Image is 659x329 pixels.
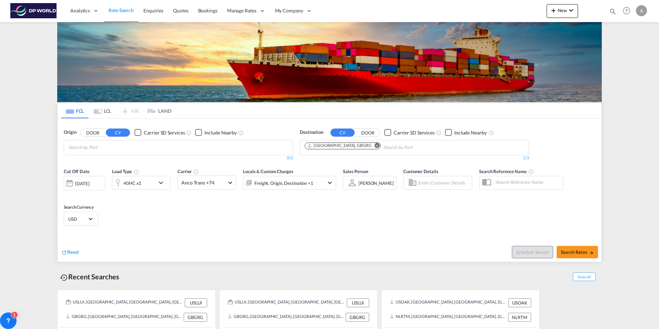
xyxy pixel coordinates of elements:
md-icon: icon-arrow-right [589,250,594,255]
button: CY [106,129,130,137]
span: Search Reference Name [479,169,534,174]
span: Quotes [173,8,188,13]
div: Grangemouth, GBGRG [307,143,372,149]
div: NLRTM [508,313,531,322]
div: icon-refreshReset [61,249,79,256]
div: [DATE] [75,180,89,187]
span: Manage Rates [227,7,256,14]
md-chips-wrap: Chips container with autocompletion. Enter the text area, type text to search, and then use the u... [68,140,137,153]
div: OriginDOOR CY Checkbox No InkUnchecked: Search for CY (Container Yard) services for all selected ... [58,119,601,262]
div: GBGRG, Grangemouth, United Kingdom, GB & Ireland, Europe [228,313,344,322]
span: Carrier [178,169,199,174]
md-icon: Your search will be saved by the below given name [528,169,534,175]
md-checkbox: Checkbox No Ink [134,129,185,136]
div: 0/3 [64,155,293,161]
md-icon: icon-chevron-down [326,179,334,187]
md-pagination-wrapper: Use the left and right arrow keys to navigate between tabs [61,103,171,118]
md-checkbox: Checkbox No Ink [195,129,237,136]
div: Help [621,5,636,17]
span: Search Currency [64,205,94,210]
div: [DATE] [64,176,105,190]
span: Enquiries [143,8,163,13]
div: [PERSON_NAME] [358,180,394,186]
span: Origin [64,129,76,136]
md-select: Select Currency: $ USDUnited States Dollar [68,214,94,224]
div: USLUI [185,298,207,307]
span: Analytics [70,7,90,14]
span: New [549,8,575,13]
span: Search Rates [561,249,594,255]
div: Freight Origin Destination Factory Stuffingicon-chevron-down [243,176,336,190]
span: Cut Off Date [64,169,90,174]
span: Anco Trans +74 [181,179,226,186]
md-icon: icon-chevron-down [567,6,575,14]
button: Search Ratesicon-arrow-right [557,246,598,258]
md-tab-item: LCL [89,103,116,118]
input: Chips input. [384,142,449,153]
md-icon: icon-backup-restore [60,273,68,282]
div: USLUI [347,298,369,307]
input: Search Reference Name [492,177,563,187]
div: USOAK, Oakland, CA, United States, North America, Americas [390,298,507,307]
md-icon: The selected Trucker/Carrierwill be displayed in the rate results If the rates are from another f... [193,169,199,175]
img: c08ca190194411f088ed0f3ba295208c.png [10,3,57,19]
md-icon: icon-refresh [61,249,67,256]
div: Recent Searches [57,269,122,285]
div: Include Nearby [454,129,487,136]
span: Destination [300,129,323,136]
div: Carrier SD Services [394,129,435,136]
span: Locals & Custom Charges [243,169,293,174]
md-tab-item: FCL [61,103,89,118]
div: A [636,5,647,16]
md-icon: Unchecked: Ignores neighbouring ports when fetching rates.Checked : Includes neighbouring ports w... [238,130,244,136]
span: USD [68,216,88,222]
div: 40HC x1 [123,178,141,188]
md-checkbox: Checkbox No Ink [384,129,435,136]
button: DOOR [81,129,105,137]
span: Reset [67,249,79,255]
md-tab-item: LAND [144,103,171,118]
md-icon: icon-plus 400-fg [549,6,558,14]
md-icon: Unchecked: Search for CY (Container Yard) services for all selected carriers.Checked : Search for... [436,130,442,136]
div: GBGRG [346,313,369,322]
div: USOAK [508,298,531,307]
div: GBGRG [184,313,207,322]
button: icon-plus 400-fgNewicon-chevron-down [547,4,578,18]
span: Show All [573,272,596,281]
div: icon-magnify [609,8,617,18]
span: Rate Search [109,7,134,13]
span: Help [621,5,632,17]
button: CY [331,129,355,137]
div: 1/3 [300,155,529,161]
div: Press delete to remove this chip. [307,143,373,149]
div: NLRTM, Rotterdam, Netherlands, Western Europe, Europe [390,313,506,322]
button: DOOR [356,129,380,137]
div: 40HC x1icon-chevron-down [112,176,171,190]
md-datepicker: Select [64,190,69,199]
button: Note: By default Schedule search will only considerorigin ports, destination ports and cut off da... [512,246,553,258]
md-checkbox: Checkbox No Ink [445,129,487,136]
input: Enter Customer Details [418,178,470,188]
md-icon: icon-information-outline [134,169,139,175]
div: GBGRG, Grangemouth, United Kingdom, GB & Ireland, Europe [66,313,182,322]
span: Sales Person [343,169,368,174]
md-icon: icon-chevron-down [157,179,169,187]
span: My Company [275,7,303,14]
span: Customer Details [403,169,438,174]
div: USLUI, Louisville, KY, United States, North America, Americas [228,298,345,307]
md-icon: Unchecked: Search for CY (Container Yard) services for all selected carriers.Checked : Search for... [186,130,192,136]
div: Freight Origin Destination Factory Stuffing [254,178,313,188]
input: Chips input. [69,142,134,153]
md-icon: Unchecked: Ignores neighbouring ports when fetching rates.Checked : Includes neighbouring ports w... [489,130,494,136]
div: USLUI, Louisville, KY, United States, North America, Americas [66,298,183,307]
img: LCL+%26+FCL+BACKGROUND.png [57,22,602,102]
button: Remove [370,143,381,150]
md-chips-wrap: Chips container. Use arrow keys to select chips. [304,140,452,153]
span: Bookings [198,8,217,13]
md-icon: icon-magnify [609,8,617,15]
md-select: Sales Person: Ana Alas [358,178,394,188]
div: Carrier SD Services [144,129,185,136]
div: Include Nearby [204,129,237,136]
span: Load Type [112,169,139,174]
